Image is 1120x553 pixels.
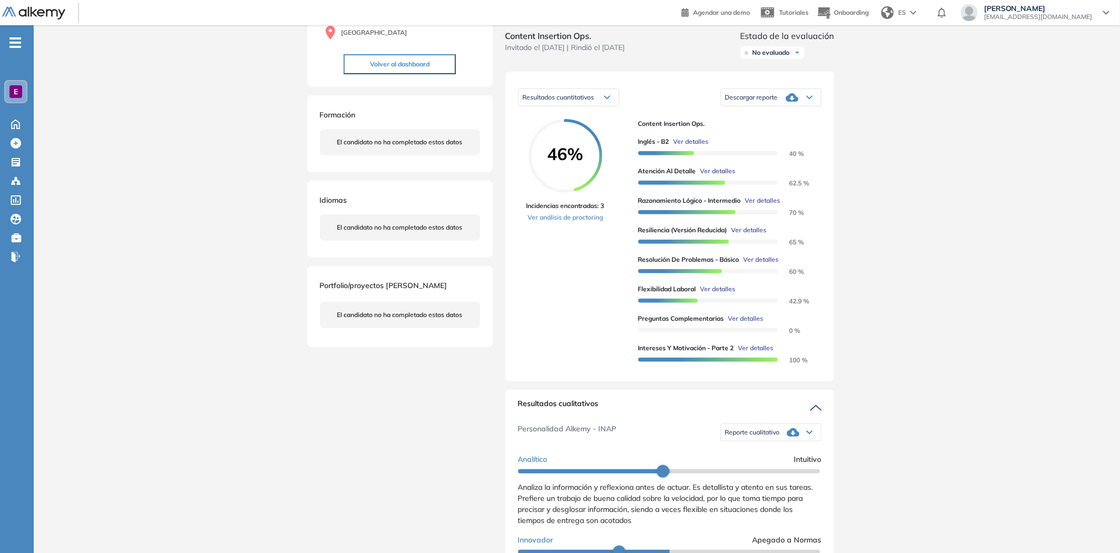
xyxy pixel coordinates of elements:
span: Inglés - B2 [638,137,669,146]
span: [EMAIL_ADDRESS][DOMAIN_NAME] [984,13,1093,21]
span: Resiliencia (versión reducida) [638,225,727,235]
button: Ver detalles [696,166,736,176]
span: El candidato no ha completado estos datos [337,310,463,320]
span: Reporte cualitativo [725,428,780,437]
span: Intuitivo [794,454,822,465]
img: Ícono de flecha [794,50,801,56]
span: Atención al detalle [638,166,696,176]
span: Ver detalles [744,255,779,264]
img: arrow [910,11,917,15]
span: 42.9 % [776,297,809,305]
button: Ver detalles [741,196,781,205]
span: Analiza la información y reflexiona antes de actuar. Es detallista y atento en sus tareas. Prefie... [518,482,813,525]
span: Tutoriales [779,8,809,16]
a: Ver análisis de proctoring [527,213,605,222]
span: Analítico [518,454,548,465]
span: Apegado a Normas [753,535,822,546]
span: Content Insertion Ops. [638,119,813,129]
span: Preguntas complementarias [638,314,724,323]
i: - [9,42,21,44]
span: Invitado el [DATE] | Rindió el [DATE] [505,42,625,53]
span: E [14,87,18,96]
span: Ver detalles [674,137,709,146]
span: Resolución de problemas - Básico [638,255,739,264]
span: 46% [529,145,602,162]
img: world [881,6,894,19]
a: Agendar una demo [681,5,750,18]
span: Ver detalles [700,166,736,176]
button: Ver detalles [724,314,764,323]
span: Intereses y Motivación - Parte 2 [638,343,734,353]
span: Innovador [518,535,553,546]
span: Estado de la evaluación [741,29,834,42]
button: Ver detalles [734,343,774,353]
button: Ver detalles [696,284,736,294]
span: ES [898,8,906,17]
span: 100 % [776,356,807,364]
span: Razonamiento Lógico - Intermedio [638,196,741,205]
span: Agendar una demo [693,8,750,16]
span: [GEOGRAPHIC_DATA] [342,28,407,37]
span: Portfolio/proyectos [PERSON_NAME] [320,281,447,290]
img: Logo [2,7,65,20]
span: 65 % [776,238,804,246]
span: Personalidad Alkemy - INAP [518,423,617,441]
span: 60 % [776,268,804,275]
span: No evaluado [753,48,790,57]
button: Ver detalles [727,225,767,235]
span: Incidencias encontradas: 3 [527,201,605,211]
span: El candidato no ha completado estos datos [337,137,463,147]
span: Formación [320,110,356,120]
span: Ver detalles [732,225,767,235]
span: Ver detalles [745,196,781,205]
span: Onboarding [834,8,869,16]
span: Ver detalles [700,284,736,294]
button: Ver detalles [669,137,709,146]
button: Onboarding [817,2,869,24]
span: El candidato no ha completado estos datos [337,223,463,232]
span: Flexibilidad Laboral [638,284,696,294]
span: 40 % [776,150,804,157]
span: [PERSON_NAME] [984,4,1093,13]
span: 70 % [776,209,804,216]
span: Resultados cualitativos [518,398,599,415]
span: Content Insertion Ops. [505,29,625,42]
span: Ver detalles [728,314,764,323]
button: Volver al dashboard [344,54,456,74]
button: Ver detalles [739,255,779,264]
span: Ver detalles [738,343,774,353]
span: Idiomas [320,195,347,205]
span: Descargar reporte [725,93,778,102]
span: 0 % [776,327,800,334]
span: Resultados cuantitativos [523,93,595,101]
span: 62.5 % [776,179,809,187]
